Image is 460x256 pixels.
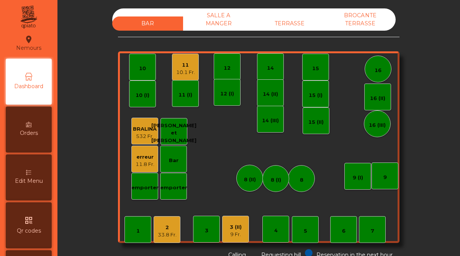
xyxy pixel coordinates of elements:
div: BROCANTE TERRASSE [325,8,396,31]
div: 15 [312,65,319,72]
div: erreur [136,153,154,161]
span: Edit Menu [15,177,43,185]
div: 12 [224,64,231,72]
div: 5 [304,227,307,235]
div: 11.8 Fr. [136,161,154,168]
div: 9 (I) [353,174,363,182]
div: 1 [136,227,140,235]
div: BRALINA [133,125,157,133]
i: location_on [24,35,33,44]
div: 7 [371,227,374,235]
div: 3 [205,227,208,235]
div: BAR [112,16,183,31]
div: 10.1 Fr. [176,69,195,76]
div: 11 [176,61,195,69]
span: Orders [20,129,38,137]
div: emporter [131,184,159,192]
div: Nemours [16,34,41,53]
div: 14 (III) [262,117,279,125]
div: 8 [300,176,303,184]
i: qr_code [24,216,33,225]
span: Dashboard [14,82,43,90]
div: 14 (II) [263,90,278,98]
div: 8 (II) [244,176,256,184]
div: 16 (II) [370,95,385,102]
div: TERRASSE [254,16,325,31]
div: [PERSON_NAME] et [PERSON_NAME] [151,122,196,144]
div: 33.8 Fr. [158,231,177,239]
div: 4 [274,227,278,235]
div: Bar [169,157,178,164]
div: 2 [158,224,177,231]
div: 16 (III) [369,121,386,129]
div: 8 (I) [271,176,281,184]
div: 14 [267,64,274,72]
div: 10 (I) [136,92,149,99]
div: 15 (I) [309,92,322,99]
div: 12 (I) [220,90,234,98]
span: Qr codes [17,227,41,235]
div: 6 [342,227,345,235]
div: SALLE A MANGER [183,8,254,31]
div: 16 [375,67,381,74]
div: 532 Fr. [133,133,157,140]
div: 3 (II) [230,223,242,231]
div: emporter [160,184,187,192]
div: 9 [383,174,387,181]
div: 10 [139,65,146,72]
div: 15 (II) [308,118,324,126]
img: qpiato [19,4,38,31]
div: 11 (I) [178,91,192,99]
div: 9 Fr. [230,231,242,238]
